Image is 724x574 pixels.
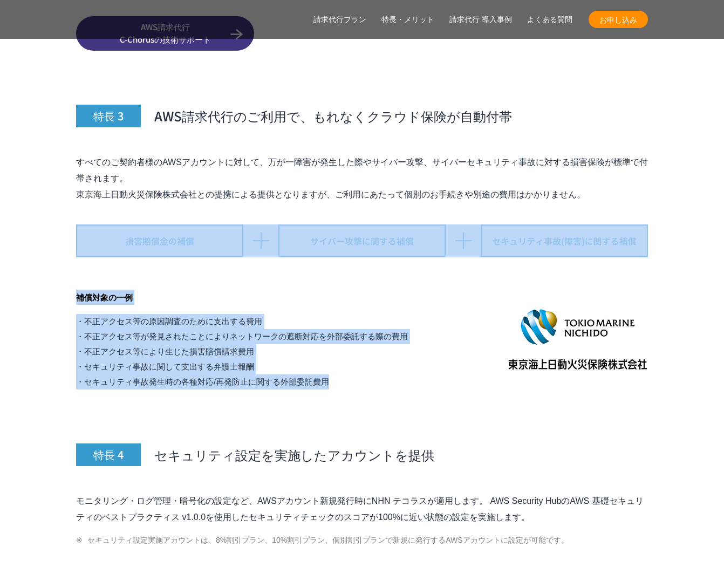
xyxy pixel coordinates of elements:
li: ・不正アクセス等が発見されたことによりネットワークの遮断対応を外部委託する際の費用 [76,329,408,344]
h4: 補償対象の一例 [76,290,408,305]
li: ・セキュリティ事故に関して支出する弁護士報酬 [76,359,408,374]
span: 特長 3 [76,105,141,127]
img: 東京海上日動火災保険株式会社ロゴ [508,308,648,371]
img: 損害賠償金の補償+サイバー攻撃に関する補償+セキュリティ事故(障害)に関する補償 [76,224,648,257]
li: ・不正アクセス等の原因調査のために支出する費用 [76,314,408,329]
span: AWS請求代行のご利用で、もれなくクラウド保険が自動付帯 [154,107,512,125]
p: モニタリング・ログ管理・暗号化の設定など、AWSアカウント新規発行時にNHN テコラスが適用します。 AWS Security HubのAWS 基礎セキュリティのベストプラクティス v1.0.0... [76,493,648,525]
span: セキュリティ設定を実施したアカウントを提供 [154,446,434,464]
span: AWS請求代行 C-Chorusの技術サポート [76,21,254,45]
a: AWS請求代行C-Chorusの技術サポート [76,16,254,51]
a: 特長・メリット [381,14,434,25]
li: セキュリティ設定実施アカウントは、8%割引プラン、10%割引プラン、個別割引プランで新規に発行するAWSアカウントに設定が可能です。 [76,534,648,546]
li: ・セキュリティ事故発生時の各種対応/再発防止に関する外部委託費用 [76,374,408,389]
a: 請求代行プラン [313,14,366,25]
span: 特長 4 [76,443,141,466]
a: よくある質問 [527,14,572,25]
a: 請求代行 導入事例 [449,14,512,25]
a: お申し込み [589,11,648,28]
li: ・不正アクセス等により生じた損害賠償請求費用 [76,344,408,359]
p: すべてのご契約者様のAWSアカウントに対して、万が一障害が発生した際やサイバー攻撃、サイバーセキュリティ事故に対する損害保険が標準で付帯されます。 東京海上日動火災保険株式会社との提携による提供... [76,154,648,203]
span: お申し込み [589,14,648,25]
